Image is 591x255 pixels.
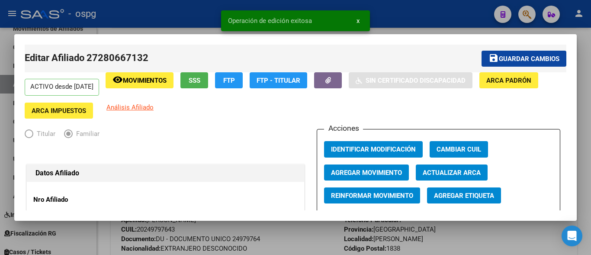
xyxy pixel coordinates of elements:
[25,79,99,96] p: ACTIVO desde [DATE]
[423,169,481,177] span: Actualizar ARCA
[215,72,243,88] button: FTP
[324,165,409,181] button: Agregar Movimiento
[25,103,93,119] button: ARCA Impuestos
[331,146,416,154] span: Identificar Modificación
[223,77,235,84] span: FTP
[33,195,112,205] p: Nro Afiliado
[349,72,472,88] button: Sin Certificado Discapacidad
[562,226,582,246] div: Open Intercom Messenger
[180,72,208,88] button: SSS
[324,210,394,226] button: Vencimiento PMI
[73,129,100,139] span: Familiar
[228,16,312,25] span: Operación de edición exitosa
[401,210,449,226] button: Categoria
[434,192,494,200] span: Agregar Etiqueta
[488,53,499,63] mat-icon: save
[357,17,360,25] span: x
[112,74,123,85] mat-icon: remove_red_eye
[427,187,501,203] button: Agregar Etiqueta
[430,141,488,157] button: Cambiar CUIL
[25,132,108,139] mat-radio-group: Elija una opción
[324,123,363,134] h3: Acciones
[324,187,420,203] button: Reinformar Movimiento
[25,52,148,63] span: Editar Afiliado 27280667132
[499,55,559,63] span: Guardar cambios
[106,103,154,111] span: Análisis Afiliado
[123,77,167,84] span: Movimientos
[437,146,481,154] span: Cambiar CUIL
[479,72,538,88] button: ARCA Padrón
[482,51,566,67] button: Guardar cambios
[331,192,413,200] span: Reinformar Movimiento
[257,77,300,84] span: FTP - Titular
[32,107,86,115] span: ARCA Impuestos
[324,141,423,157] button: Identificar Modificación
[106,72,173,88] button: Movimientos
[416,165,488,181] button: Actualizar ARCA
[33,129,55,139] span: Titular
[189,77,200,84] span: SSS
[366,77,466,84] span: Sin Certificado Discapacidad
[35,168,295,178] h1: Datos Afiliado
[331,169,402,177] span: Agregar Movimiento
[250,72,307,88] button: FTP - Titular
[486,77,531,84] span: ARCA Padrón
[350,13,366,29] button: x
